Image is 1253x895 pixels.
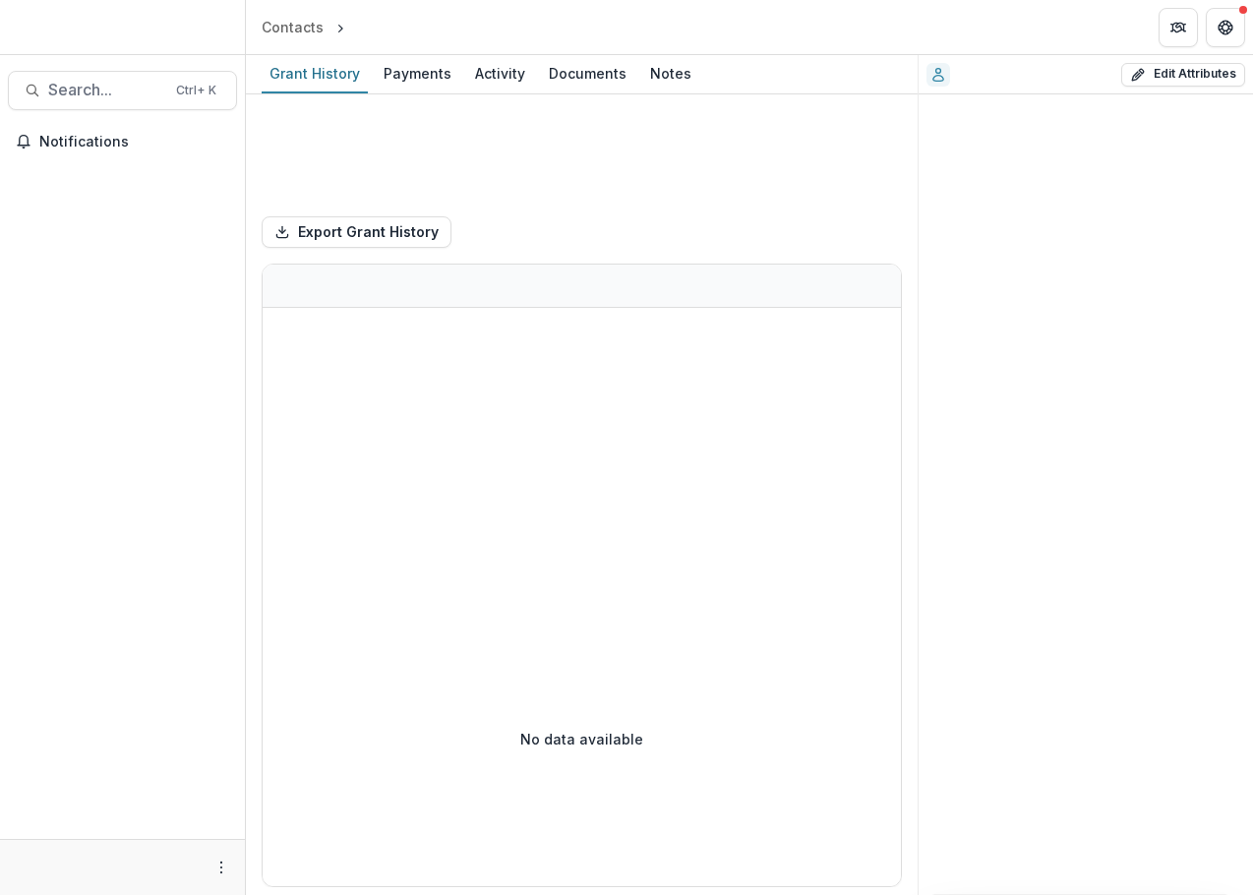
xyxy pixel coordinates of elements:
div: Notes [642,59,699,88]
div: Activity [467,59,533,88]
a: Documents [541,55,634,93]
button: Get Help [1206,8,1245,47]
p: No data available [520,729,643,749]
a: Contacts [254,13,331,41]
span: Notifications [39,134,229,150]
nav: breadcrumb [254,13,433,41]
div: Contacts [262,17,324,37]
a: Activity [467,55,533,93]
button: Partners [1159,8,1198,47]
button: Edit Attributes [1121,63,1245,87]
a: Grant History [262,55,368,93]
a: Notes [642,55,699,93]
button: Export Grant History [262,216,451,248]
a: Payments [376,55,459,93]
div: Ctrl + K [172,80,220,101]
button: Notifications [8,126,237,157]
div: Payments [376,59,459,88]
div: Documents [541,59,634,88]
span: Search... [48,81,164,99]
button: Search... [8,71,237,110]
button: More [209,856,233,879]
div: Grant History [262,59,368,88]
